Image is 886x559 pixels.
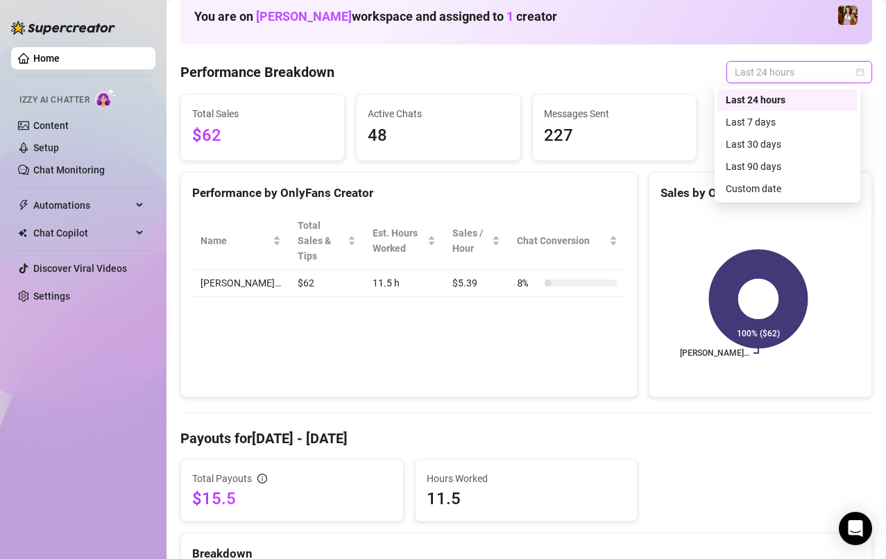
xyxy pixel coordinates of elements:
td: [PERSON_NAME]… [192,270,289,297]
th: Name [192,212,289,270]
span: Sales / Hour [452,225,489,256]
div: Last 30 days [717,133,858,155]
div: Performance by OnlyFans Creator [192,184,626,203]
span: Chat Conversion [517,233,606,248]
div: Sales by OnlyFans Creator [661,184,860,203]
img: logo-BBDzfeDw.svg [11,21,115,35]
th: Sales / Hour [444,212,509,270]
div: Est. Hours Worked [373,225,425,256]
span: 1 [506,9,513,24]
span: Last 24 hours [735,62,864,83]
img: Chat Copilot [18,228,27,238]
span: thunderbolt [18,200,29,211]
h4: Payouts for [DATE] - [DATE] [180,429,872,448]
img: AI Chatter [95,88,117,108]
span: $62 [192,123,333,149]
a: Content [33,120,69,131]
div: Open Intercom Messenger [839,512,872,545]
span: [PERSON_NAME] [256,9,352,24]
span: 48 [368,123,509,149]
span: $15.5 [192,488,392,510]
span: Automations [33,194,132,216]
div: Custom date [726,181,849,196]
h4: Performance Breakdown [180,62,334,82]
span: 8 % [517,275,539,291]
a: Settings [33,291,70,302]
span: 11.5 [427,488,627,510]
span: Chat Copilot [33,222,132,244]
a: Chat Monitoring [33,164,105,175]
div: Last 90 days [726,159,849,174]
td: 11.5 h [364,270,444,297]
span: Total Sales [192,106,333,121]
span: Messages Sent [544,106,685,121]
h1: You are on workspace and assigned to creator [194,9,557,24]
td: $62 [289,270,364,297]
th: Total Sales & Tips [289,212,364,270]
span: Total Sales & Tips [298,218,345,264]
span: Name [201,233,270,248]
a: Discover Viral Videos [33,263,127,274]
th: Chat Conversion [509,212,626,270]
div: Last 7 days [717,111,858,133]
td: $5.39 [444,270,509,297]
span: calendar [856,68,864,76]
div: Last 24 hours [717,89,858,111]
span: Izzy AI Chatter [19,94,90,107]
a: Setup [33,142,59,153]
span: info-circle [257,474,267,483]
img: Elena [838,6,858,25]
div: Custom date [717,178,858,200]
span: Hours Worked [427,471,627,486]
div: Last 24 hours [726,92,849,108]
span: 227 [544,123,685,149]
div: Last 7 days [726,114,849,130]
span: Active Chats [368,106,509,121]
div: Last 90 days [717,155,858,178]
text: [PERSON_NAME]… [680,348,749,358]
a: Home [33,53,60,64]
span: Total Payouts [192,471,252,486]
div: Last 30 days [726,137,849,152]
